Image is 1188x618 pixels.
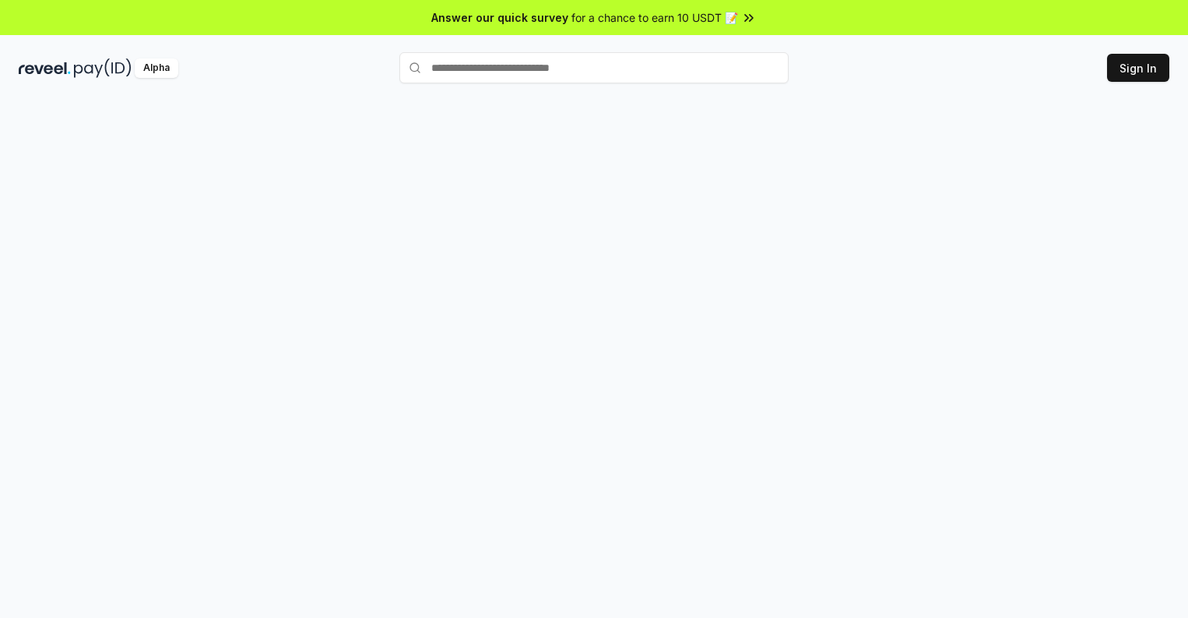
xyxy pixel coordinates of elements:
[571,9,738,26] span: for a chance to earn 10 USDT 📝
[74,58,132,78] img: pay_id
[1107,54,1169,82] button: Sign In
[135,58,178,78] div: Alpha
[19,58,71,78] img: reveel_dark
[431,9,568,26] span: Answer our quick survey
